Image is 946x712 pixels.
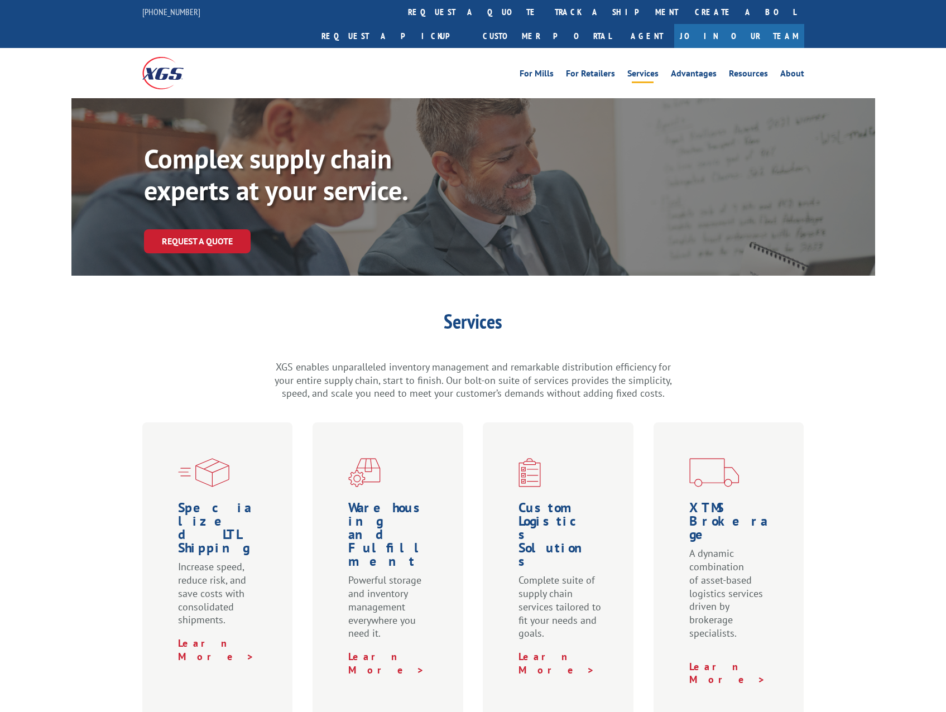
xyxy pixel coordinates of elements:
[348,458,381,487] img: xgs-icon-warehouseing-cutting-fulfillment-red
[178,458,229,487] img: xgs-icon-specialized-ltl-red
[566,69,615,81] a: For Retailers
[518,574,602,650] p: Complete suite of supply chain services tailored to fit your needs and goals.
[313,24,474,48] a: Request a pickup
[144,143,479,207] p: Complex supply chain experts at your service.
[674,24,804,48] a: Join Our Team
[518,650,595,676] a: Learn More >
[178,501,262,560] h1: Specialized LTL Shipping
[272,311,674,337] h1: Services
[671,69,717,81] a: Advantages
[518,501,602,574] h1: Custom Logistics Solutions
[144,229,251,253] a: Request a Quote
[348,501,432,574] h1: Warehousing and Fulfillment
[518,458,541,487] img: xgs-icon-custom-logistics-solutions-red
[627,69,659,81] a: Services
[689,547,773,650] p: A dynamic combination of asset-based logistics services driven by brokerage specialists.
[689,660,766,686] a: Learn More >
[178,560,262,637] p: Increase speed, reduce risk, and save costs with consolidated shipments.
[178,637,254,663] a: Learn More >
[620,24,674,48] a: Agent
[729,69,768,81] a: Resources
[474,24,620,48] a: Customer Portal
[272,360,674,400] p: XGS enables unparalleled inventory management and remarkable distribution efficiency for your ent...
[520,69,554,81] a: For Mills
[689,501,773,547] h1: XTMS Brokerage
[348,650,425,676] a: Learn More >
[348,574,432,650] p: Powerful storage and inventory management everywhere you need it.
[689,458,739,487] img: xgs-icon-transportation-forms-red
[142,6,200,17] a: [PHONE_NUMBER]
[780,69,804,81] a: About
